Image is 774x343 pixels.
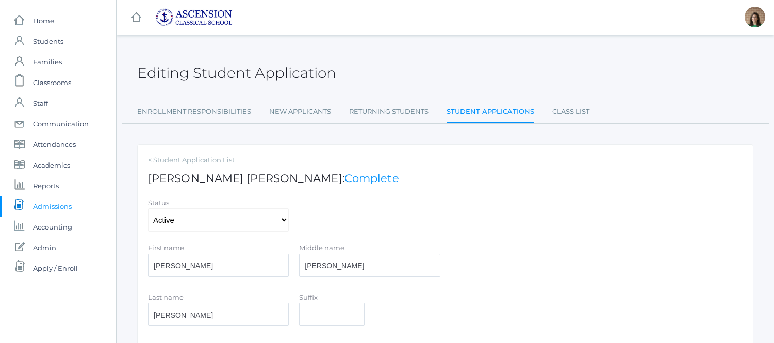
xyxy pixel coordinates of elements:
span: Admissions [33,196,72,217]
span: Reports [33,175,59,196]
span: Families [33,52,62,72]
span: Accounting [33,217,72,237]
label: First name [148,243,184,252]
label: Status [148,199,169,207]
span: Communication [33,113,89,134]
div: Jenna Adams [745,7,765,27]
a: Student Applications [447,102,534,124]
label: Suffix [299,293,318,301]
a: New Applicants [269,102,331,122]
span: Students [33,31,63,52]
a: Returning Students [349,102,429,122]
img: ascension-logo-blue-113fc29133de2fb5813e50b71547a291c5fdb7962bf76d49838a2a14a36269ea.jpg [155,8,233,26]
a: < Student Application List [148,155,743,166]
label: Middle name [299,243,344,252]
span: Admin [33,237,56,258]
span: Home [33,10,54,31]
label: Last name [148,293,184,301]
span: Classrooms [33,72,71,93]
a: Class List [552,102,589,122]
h1: [PERSON_NAME] [PERSON_NAME] [148,172,743,184]
a: Enrollment Responsibilities [137,102,251,122]
span: : [342,172,399,185]
span: Apply / Enroll [33,258,78,279]
span: Attendances [33,134,76,155]
span: Academics [33,155,70,175]
a: Complete [344,172,399,185]
h2: Editing Student Application [137,65,336,81]
span: Staff [33,93,48,113]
